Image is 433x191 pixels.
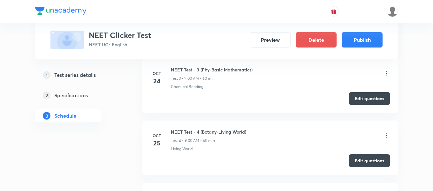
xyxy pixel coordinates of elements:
h3: NEET Clicker Test [89,31,151,40]
h4: 24 [150,76,163,86]
h5: Schedule [54,112,76,120]
p: Living World [171,146,193,152]
img: avatar [331,9,337,14]
button: Edit questions [349,154,390,167]
img: Company Logo [35,7,87,15]
a: 2Specifications [35,89,122,102]
p: Chemical Bonding [171,84,203,90]
button: Publish [342,32,383,48]
p: 2 [43,92,50,99]
h6: Oct [150,133,163,138]
button: Delete [296,32,337,48]
p: Test 4 • 9:00 AM • 60 min [171,138,215,143]
button: avatar [329,6,339,17]
h4: 25 [150,138,163,148]
p: NEET UG • English [89,41,151,48]
img: fallback-thumbnail.png [50,31,84,49]
button: Edit questions [349,92,390,105]
img: manish [387,6,398,17]
p: Test 3 • 9:00 AM • 60 min [171,76,215,81]
h5: Specifications [54,92,88,99]
button: Preview [250,32,291,48]
h6: Oct [150,70,163,76]
p: 1 [43,71,50,79]
h5: Test series details [54,71,96,79]
p: 3 [43,112,50,120]
h6: NEET Test - 3 (Phy-Basic Mathematics) [171,66,253,73]
a: Company Logo [35,7,87,16]
a: 1Test series details [35,69,122,81]
h6: NEET Test - 4 (Botany-Living World) [171,129,246,135]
